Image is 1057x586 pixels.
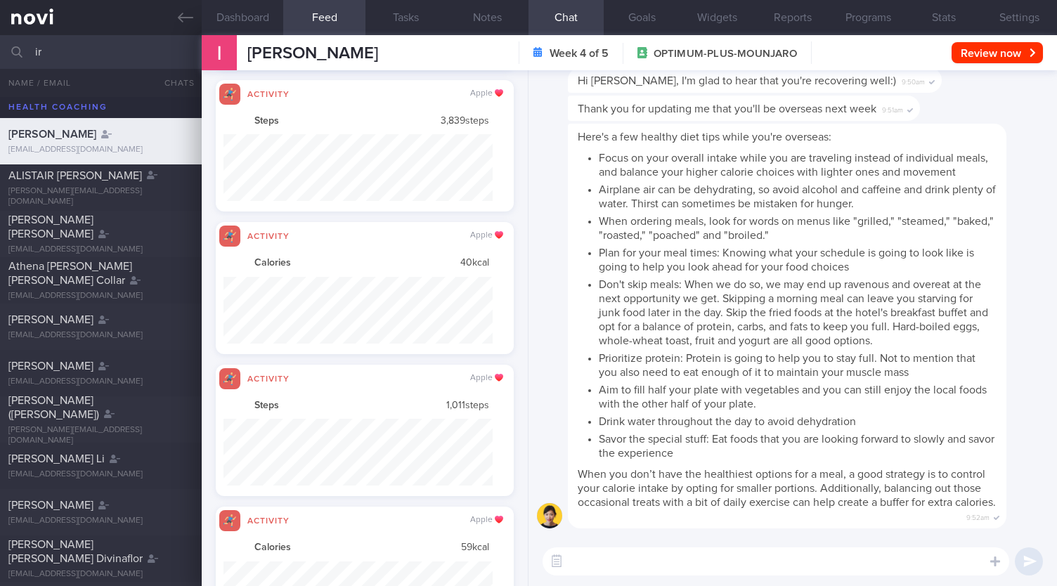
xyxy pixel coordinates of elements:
[8,516,193,526] div: [EMAIL_ADDRESS][DOMAIN_NAME]
[882,102,903,115] span: 9:51am
[461,542,489,554] span: 59 kcal
[8,330,193,341] div: [EMAIL_ADDRESS][DOMAIN_NAME]
[8,539,143,564] span: [PERSON_NAME] [PERSON_NAME] Divinaflor
[240,87,297,99] div: Activity
[470,89,503,99] div: Apple
[460,257,489,270] span: 40 kcal
[8,170,142,181] span: ALISTAIR [PERSON_NAME]
[578,103,876,115] span: Thank you for updating me that you'll be overseas next week
[599,429,997,460] li: Savor the special stuff: Eat foods that you are looking forward to slowly and savor the experience
[8,314,93,325] span: [PERSON_NAME]
[254,257,291,270] strong: Calories
[8,425,193,446] div: [PERSON_NAME][EMAIL_ADDRESS][DOMAIN_NAME]
[8,569,193,580] div: [EMAIL_ADDRESS][DOMAIN_NAME]
[254,400,279,412] strong: Steps
[654,47,797,61] span: OPTIMUM-PLUS-MOUNJARO
[247,45,378,62] span: [PERSON_NAME]
[8,453,105,464] span: [PERSON_NAME] Li
[902,74,925,87] span: 9:50am
[578,75,896,86] span: Hi [PERSON_NAME], I'm glad to hear that you're recovering well:)
[578,469,996,508] span: When you don’t have the healthiest options for a meal, a good strategy is to control your calorie...
[599,274,997,348] li: Don't skip meals: When we do so, we may end up ravenous and overeat at the next opportunity we ge...
[599,211,997,242] li: When ordering meals, look for words on menus like "grilled," "steamed," "baked," "roasted," "poac...
[254,542,291,554] strong: Calories
[8,469,193,480] div: [EMAIL_ADDRESS][DOMAIN_NAME]
[599,411,997,429] li: Drink water throughout the day to avoid dehydration
[8,261,132,286] span: Athena [PERSON_NAME] [PERSON_NAME] Collar
[446,400,489,412] span: 1,011 steps
[8,145,193,155] div: [EMAIL_ADDRESS][DOMAIN_NAME]
[240,372,297,384] div: Activity
[8,500,93,511] span: [PERSON_NAME]
[470,515,503,526] div: Apple
[470,230,503,241] div: Apple
[8,245,193,255] div: [EMAIL_ADDRESS][DOMAIN_NAME]
[599,179,997,211] li: Airplane air can be dehydrating, so avoid alcohol and caffeine and drink plenty of water. Thirst ...
[8,377,193,387] div: [EMAIL_ADDRESS][DOMAIN_NAME]
[952,42,1043,63] button: Review now
[8,214,93,240] span: [PERSON_NAME] [PERSON_NAME]
[441,115,489,128] span: 3,839 steps
[8,186,193,207] div: [PERSON_NAME][EMAIL_ADDRESS][DOMAIN_NAME]
[240,514,297,526] div: Activity
[8,395,99,420] span: [PERSON_NAME] ([PERSON_NAME])
[599,148,997,179] li: Focus on your overall intake while you are traveling instead of individual meals, and balance you...
[8,360,93,372] span: [PERSON_NAME]
[599,242,997,274] li: Plan for your meal times: Knowing what your schedule is going to look like is going to help you l...
[966,509,990,523] span: 9:52am
[599,348,997,379] li: Prioritize protein: Protein is going to help you to stay full. Not to mention that you also need ...
[550,46,609,60] strong: Week 4 of 5
[470,373,503,384] div: Apple
[8,129,96,140] span: [PERSON_NAME]
[145,69,202,97] button: Chats
[578,131,831,143] span: Here's a few healthy diet tips while you're overseas:
[254,115,279,128] strong: Steps
[8,291,193,301] div: [EMAIL_ADDRESS][DOMAIN_NAME]
[599,379,997,411] li: Aim to fill half your plate with vegetables and you can still enjoy the local foods with the othe...
[240,229,297,241] div: Activity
